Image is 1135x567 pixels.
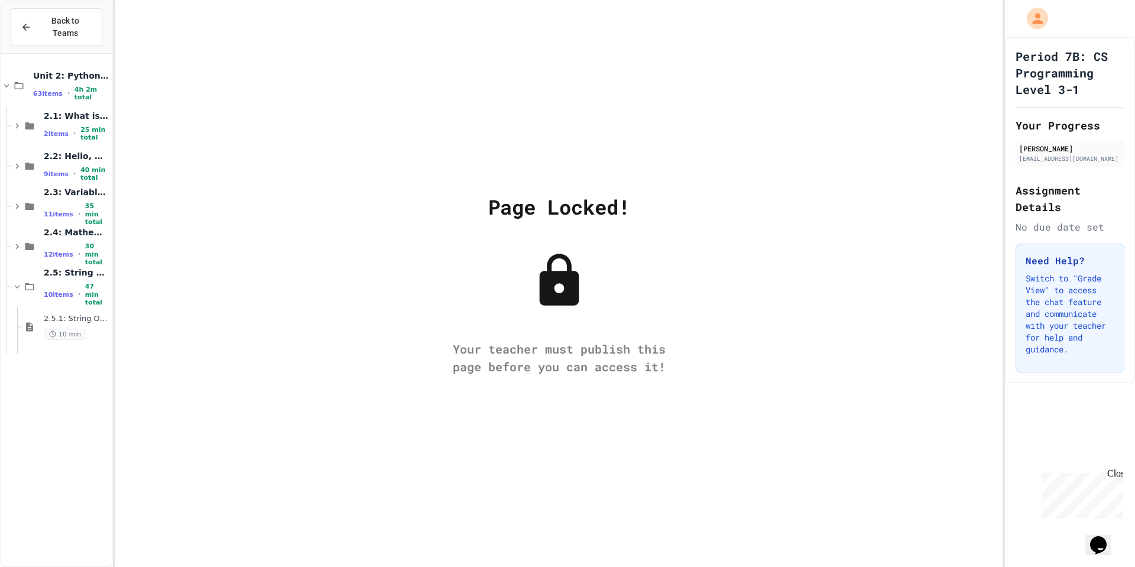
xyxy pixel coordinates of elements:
[44,267,109,278] span: 2.5: String Operators
[1016,182,1124,215] h2: Assignment Details
[5,5,82,75] div: Chat with us now!Close
[1014,5,1051,32] div: My Account
[44,227,109,238] span: 2.4: Mathematical Operators
[44,210,73,218] span: 11 items
[44,291,73,299] span: 10 items
[11,8,102,46] button: Back to Teams
[44,170,69,178] span: 9 items
[1026,273,1114,355] p: Switch to "Grade View" to access the chat feature and communicate with your teacher for help and ...
[78,209,80,219] span: •
[1016,117,1124,134] h2: Your Progress
[44,251,73,258] span: 12 items
[73,129,76,138] span: •
[44,130,69,138] span: 2 items
[74,86,109,101] span: 4h 2m total
[44,151,109,161] span: 2.2: Hello, World!
[33,70,109,81] span: Unit 2: Python Fundamentals
[73,169,76,179] span: •
[80,126,109,141] span: 25 min total
[1019,143,1121,154] div: [PERSON_NAME]
[488,192,630,222] div: Page Locked!
[44,111,109,121] span: 2.1: What is Code?
[78,250,80,259] span: •
[1026,254,1114,268] h3: Need Help?
[1016,48,1124,98] h1: Period 7B: CS Programming Level 3-1
[1037,468,1123,519] iframe: chat widget
[44,329,86,340] span: 10 min
[33,90,63,98] span: 63 items
[1016,220,1124,234] div: No due date set
[1019,154,1121,163] div: [EMAIL_ADDRESS][DOMAIN_NAME]
[67,89,70,98] span: •
[80,166,109,182] span: 40 min total
[85,202,109,226] span: 35 min total
[85,242,109,266] span: 30 min total
[85,283,109,306] span: 47 min total
[44,314,109,324] span: 2.5.1: String Operators
[38,15,92,40] span: Back to Teams
[441,340,677,375] div: Your teacher must publish this page before you can access it!
[44,187,109,197] span: 2.3: Variables and Data Types
[1085,520,1123,555] iframe: chat widget
[78,290,80,299] span: •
